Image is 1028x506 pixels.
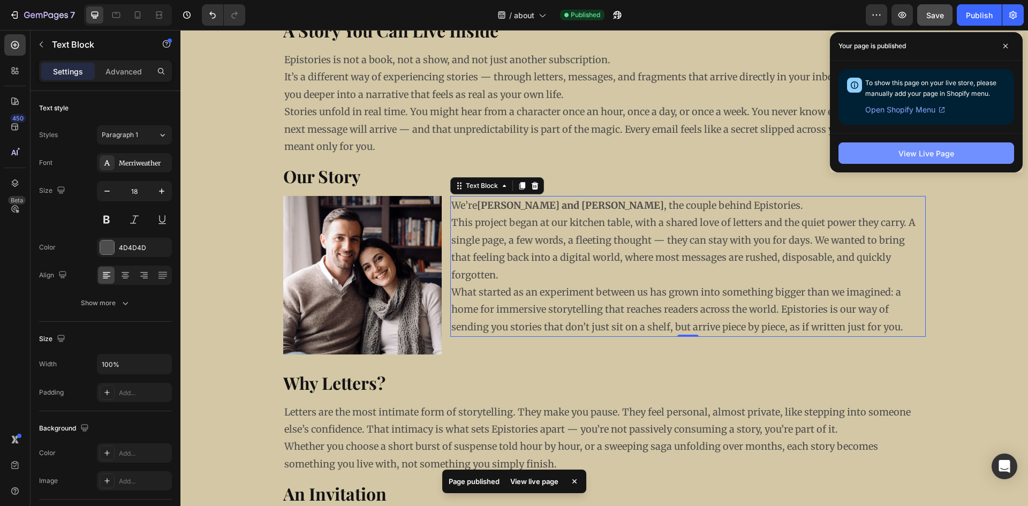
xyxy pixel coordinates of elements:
[119,388,169,398] div: Add...
[104,374,744,409] p: Letters are the most intimate form of storytelling. They make you pause. They feel personal, almo...
[270,166,745,307] div: Rich Text Editor. Editing area: main
[39,359,57,369] div: Width
[4,4,80,26] button: 7
[102,130,138,140] span: Paragraph 1
[39,421,91,436] div: Background
[105,66,142,77] p: Advanced
[865,103,935,116] span: Open Shopify Menu
[271,254,744,306] p: What started as an experiment between us has grown into something bigger than we imagined: a home...
[297,169,483,182] strong: [PERSON_NAME] and [PERSON_NAME]
[52,38,143,51] p: Text Block
[449,476,500,487] p: Page published
[103,452,206,475] strong: An Invitation
[39,130,58,140] div: Styles
[39,476,58,486] div: Image
[103,166,261,324] img: gempages_583803748468392679-ae3d7c0c-0c82-407d-a3c2-b5f4fa932060.png
[104,21,744,73] p: Epistories is not a book, not a show, and not just another subscription. It’s a different way of ...
[957,4,1002,26] button: Publish
[992,454,1017,479] div: Open Intercom Messenger
[10,114,26,123] div: 450
[865,79,996,97] span: To show this page on your live store, please manually add your page in Shopify menu.
[70,9,75,21] p: 7
[838,142,1014,164] button: View Live Page
[39,243,56,252] div: Color
[39,268,69,283] div: Align
[8,196,26,205] div: Beta
[838,41,906,51] p: Your page is published
[926,11,944,20] span: Save
[39,388,64,397] div: Padding
[39,448,56,458] div: Color
[283,151,320,161] div: Text Block
[53,66,83,77] p: Settings
[271,167,744,184] p: We’re , the couple behind Epistories.
[39,332,67,346] div: Size
[81,298,131,308] div: Show more
[180,30,1028,506] iframe: Design area
[271,184,744,254] p: This project began at our kitchen table, with a shared love of letters and the quiet power they c...
[97,354,171,374] input: Auto
[97,125,172,145] button: Paragraph 1
[202,4,245,26] div: Undo/Redo
[103,134,180,157] strong: Our Story
[571,10,600,20] span: Published
[39,103,69,113] div: Text style
[119,158,169,168] div: Merriweather
[504,474,565,489] div: View live page
[509,10,512,21] span: /
[39,293,172,313] button: Show more
[39,158,52,168] div: Font
[39,184,67,198] div: Size
[119,449,169,458] div: Add...
[103,341,205,364] strong: Why Letters?
[119,243,169,253] div: 4D4D4D
[966,10,993,21] div: Publish
[104,408,744,443] p: Whether you choose a short burst of suspense told hour by hour, or a sweeping saga unfolding over...
[104,73,744,125] p: Stories unfold in real time. You might hear from a character once an hour, once a day, or once a ...
[514,10,534,21] span: about
[119,477,169,486] div: Add...
[917,4,953,26] button: Save
[898,148,954,159] div: View Live Page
